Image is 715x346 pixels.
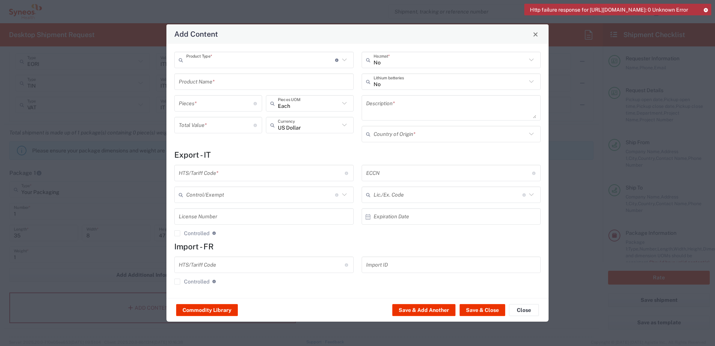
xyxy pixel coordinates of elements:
[174,28,218,39] h4: Add Content
[460,304,505,316] button: Save & Close
[530,6,688,13] span: Http failure response for [URL][DOMAIN_NAME]: 0 Unknown Error
[174,230,209,236] label: Controlled
[174,242,541,251] h4: Import - FR
[392,304,455,316] button: Save & Add Another
[176,304,238,316] button: Commodity Library
[509,304,539,316] button: Close
[174,279,209,285] label: Controlled
[530,29,541,39] button: Close
[174,150,541,160] h4: Export - IT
